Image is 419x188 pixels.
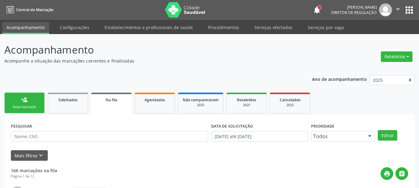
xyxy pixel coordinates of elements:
div: Nova marcação [9,105,40,109]
span: Não compareceram [183,97,219,103]
span: Central de Marcação [16,7,53,12]
p: Ano de acompanhamento [312,75,367,83]
div: [PERSON_NAME] [331,5,377,10]
strong: 168 marcações na fila [11,168,57,173]
i:  [394,6,401,12]
span: Todos [313,133,362,139]
button: Mais filtroskeyboard_arrow_down [11,150,48,161]
div: person_add [21,96,28,103]
div: 2025 [274,103,305,107]
span: Resolvidos [237,97,256,103]
span: Na fila [105,97,117,103]
label: DATA DE SOLICITAÇÃO [211,121,253,131]
span: Diretor de regulação [331,10,377,15]
p: Acompanhamento [4,42,292,58]
span: Solicitados [58,97,78,103]
input: Nome, CNS [11,131,208,142]
input: Selecione um intervalo [211,131,308,142]
a: Central de Marcação [4,5,53,15]
span: Cancelados [280,97,301,103]
span: Agendados [145,97,165,103]
a: Serviços por vaga [303,22,348,33]
div: 2025 [231,103,262,107]
button: print [381,167,393,180]
img: img [379,3,392,16]
a: Procedimentos [204,22,243,33]
p: Acompanhe a situação das marcações correntes e finalizadas [4,58,292,64]
button:  [392,3,404,16]
a: Serviços ofertados [250,22,297,33]
i:  [399,170,405,177]
button: apps [404,5,415,15]
i: keyboard_arrow_down [38,152,44,159]
button: Filtrar [378,130,397,141]
a: Acompanhamento [2,22,49,34]
i: print [384,170,390,177]
button: Relatórios [381,51,412,62]
div: Página 1 de 12 [11,174,57,179]
button:  [395,167,408,180]
a: Configurações [56,22,94,33]
button: notifications [313,6,321,14]
label: Prioridade [311,121,334,131]
a: Estabelecimentos e profissionais de saúde [100,22,197,33]
div: 2025 [183,103,219,107]
label: PESQUISAR [11,121,32,131]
